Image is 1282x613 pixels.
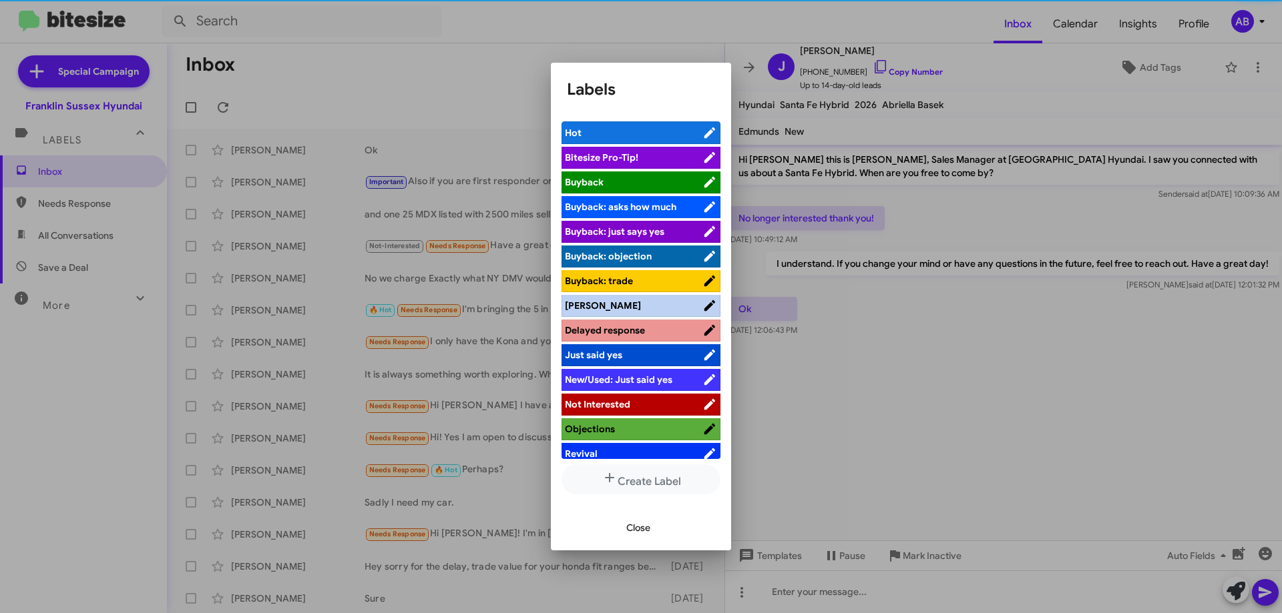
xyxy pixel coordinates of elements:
span: Buyback: trade [565,275,633,287]
span: Just said yes [565,349,622,361]
span: New/Used: Just said yes [565,374,672,386]
span: Buyback: asks how much [565,201,676,213]
span: [PERSON_NAME] [565,299,641,312]
span: Revival [565,448,598,460]
span: Buyback [565,176,604,188]
h1: Labels [567,79,715,100]
span: Not Interested [565,398,630,410]
span: Delayed response [565,324,645,336]
span: Buyback: objection [565,250,652,262]
span: Close [626,516,650,540]
button: Create Label [562,464,720,494]
span: Hot [565,127,582,139]
span: Bitesize Pro-Tip! [565,151,638,163]
span: Buyback: just says yes [565,225,664,237]
span: Objections [565,423,615,435]
button: Close [616,516,661,540]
